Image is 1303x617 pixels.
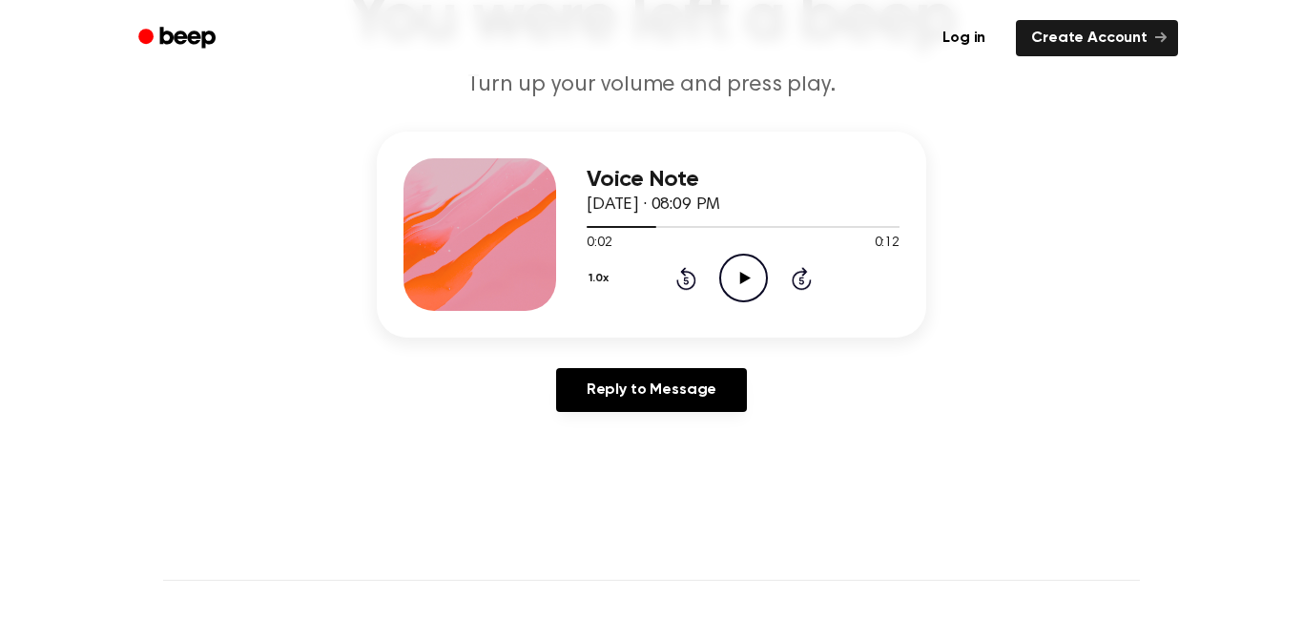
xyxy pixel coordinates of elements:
span: 0:02 [587,234,611,254]
a: Log in [923,16,1004,60]
a: Create Account [1016,20,1178,56]
span: [DATE] · 08:09 PM [587,196,720,214]
h3: Voice Note [587,167,900,193]
a: Beep [125,20,233,57]
button: 1.0x [587,262,615,295]
a: Reply to Message [556,368,747,412]
p: Turn up your volume and press play. [285,70,1018,101]
span: 0:12 [875,234,900,254]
